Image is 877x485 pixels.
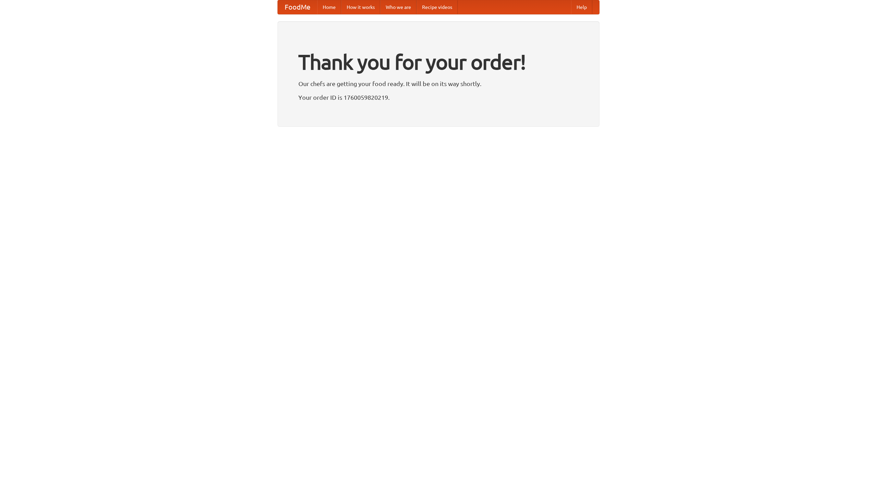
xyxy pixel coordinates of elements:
p: Our chefs are getting your food ready. It will be on its way shortly. [298,78,579,89]
a: Help [571,0,592,14]
a: Who we are [380,0,417,14]
a: FoodMe [278,0,317,14]
a: How it works [341,0,380,14]
h1: Thank you for your order! [298,46,579,78]
a: Recipe videos [417,0,458,14]
a: Home [317,0,341,14]
p: Your order ID is 1760059820219. [298,92,579,102]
